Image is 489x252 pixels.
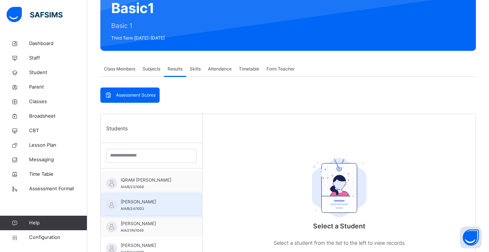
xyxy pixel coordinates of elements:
span: Skills [190,66,201,72]
span: Messaging [29,156,87,163]
img: safsims [7,7,63,22]
span: Classes [29,98,87,105]
img: default.svg [106,221,117,232]
span: Assessment Format [29,185,87,192]
p: Select a Student [274,221,405,231]
span: CBT [29,127,87,134]
span: Attendance [208,66,232,72]
span: Students [106,125,128,132]
p: Select a student from the list to the left to view records [274,238,405,247]
span: AIA/B/24/1003 [121,207,144,211]
span: Broadsheet [29,113,87,120]
span: Subjects [143,66,160,72]
span: Lesson Plan [29,142,87,149]
img: default.svg [106,178,117,189]
span: [PERSON_NAME] [121,242,186,249]
span: Results [168,66,183,72]
span: Staff [29,54,87,62]
span: Dashboard [29,40,87,47]
img: student.207b5acb3037b72b59086e8b1a17b1d0.svg [312,158,366,218]
span: Time Table [29,171,87,178]
div: Select a Student [274,139,405,154]
span: IQRAM [PERSON_NAME] [121,177,186,183]
span: Parent [29,84,87,91]
span: Timetable [239,66,259,72]
img: default.svg [106,200,117,211]
span: Class Members [104,66,135,72]
span: [PERSON_NAME] [121,199,186,205]
button: Open asap [460,227,482,248]
span: [PERSON_NAME] [121,220,186,227]
span: Student [29,69,87,76]
span: AIA/21/N/1049 [121,228,144,232]
span: AIA/B/23/1068 [121,185,144,189]
span: Help [29,219,87,227]
span: Form Teacher [266,66,294,72]
span: Assessment Scores [116,92,156,98]
span: Configuration [29,234,87,241]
